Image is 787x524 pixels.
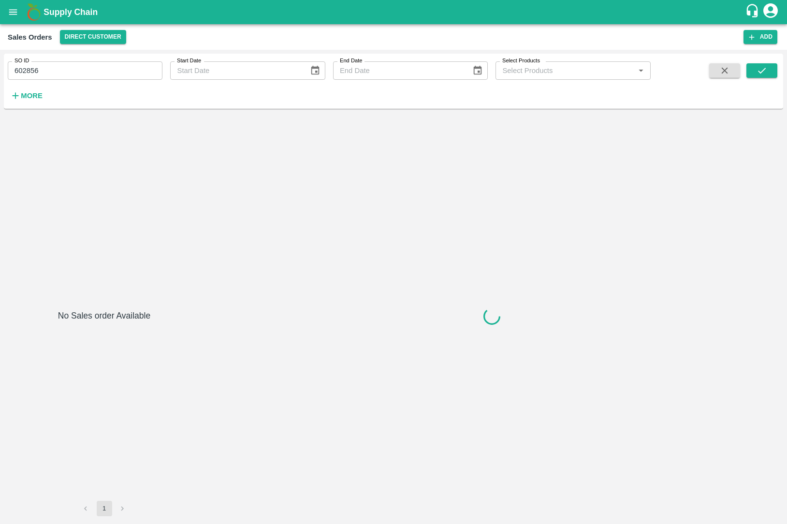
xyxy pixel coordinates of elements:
img: logo [24,2,44,22]
div: Sales Orders [8,31,52,44]
button: Choose date [468,61,487,80]
h6: No Sales order Available [58,309,150,501]
button: Select DC [60,30,126,44]
div: account of current user [762,2,779,22]
input: Enter SO ID [8,61,162,80]
button: Open [635,64,647,77]
div: customer-support [745,3,762,21]
a: Supply Chain [44,5,745,19]
nav: pagination navigation [77,501,132,516]
button: page 1 [97,501,112,516]
button: More [8,87,45,104]
button: Choose date [306,61,324,80]
input: Start Date [170,61,302,80]
label: SO ID [15,57,29,65]
label: Start Date [177,57,201,65]
button: Add [743,30,777,44]
button: open drawer [2,1,24,23]
b: Supply Chain [44,7,98,17]
label: Select Products [502,57,540,65]
label: End Date [340,57,362,65]
strong: More [21,92,43,100]
input: End Date [333,61,465,80]
input: Select Products [498,64,631,77]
